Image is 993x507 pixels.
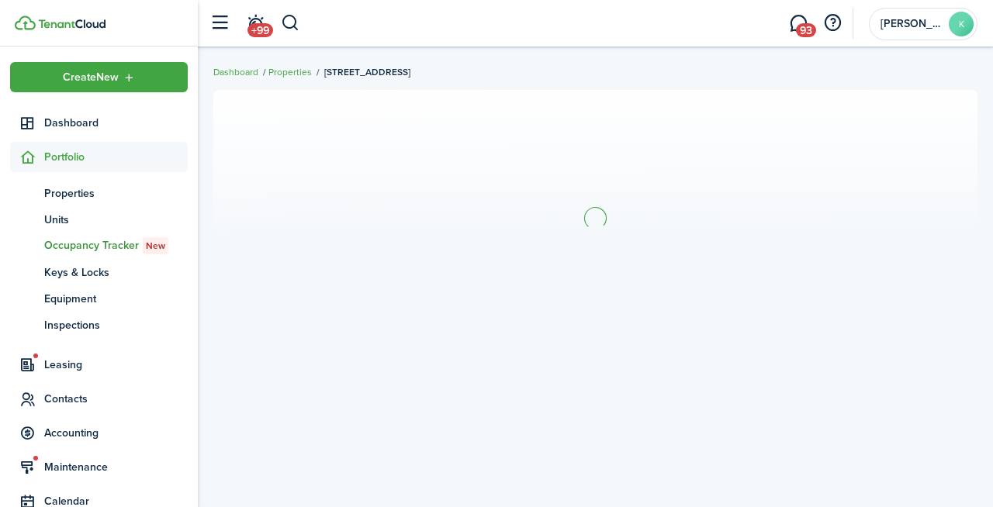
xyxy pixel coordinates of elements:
[44,291,188,307] span: Equipment
[10,206,188,233] a: Units
[44,391,188,407] span: Contacts
[281,10,300,36] button: Search
[324,65,410,79] span: [STREET_ADDRESS]
[38,19,106,29] img: TenantCloud
[10,233,188,259] a: Occupancy TrackerNew
[247,23,273,37] span: +99
[44,264,188,281] span: Keys & Locks
[44,459,188,475] span: Maintenance
[240,4,270,43] a: Notifications
[44,185,188,202] span: Properties
[213,65,258,79] a: Dashboard
[44,149,188,165] span: Portfolio
[44,357,188,373] span: Leasing
[10,62,188,92] button: Open menu
[44,425,188,441] span: Accounting
[15,16,36,30] img: TenantCloud
[205,9,234,38] button: Open sidebar
[784,4,813,43] a: Messaging
[268,65,312,79] a: Properties
[63,72,119,83] span: Create New
[44,237,188,254] span: Occupancy Tracker
[949,12,974,36] avatar-text: K
[582,205,609,232] img: Loading
[44,212,188,228] span: Units
[10,312,188,338] a: Inspections
[881,19,943,29] span: Karen
[796,23,816,37] span: 93
[10,285,188,312] a: Equipment
[10,108,188,138] a: Dashboard
[44,317,188,333] span: Inspections
[10,180,188,206] a: Properties
[10,259,188,285] a: Keys & Locks
[146,239,165,253] span: New
[44,115,188,131] span: Dashboard
[819,10,846,36] button: Open resource center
